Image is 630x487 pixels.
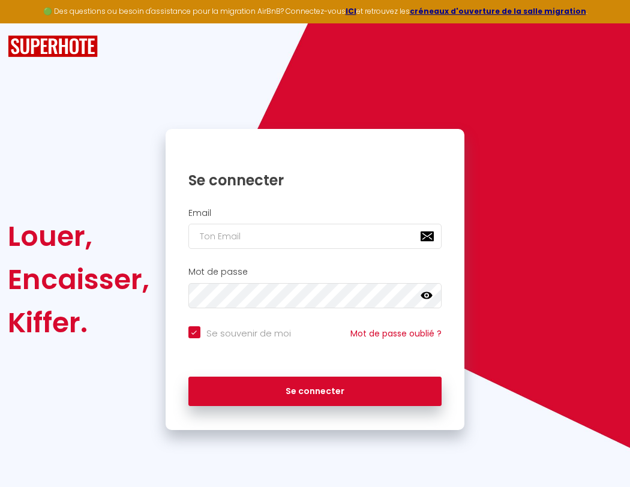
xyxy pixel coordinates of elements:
[188,377,442,407] button: Se connecter
[410,6,586,16] a: créneaux d'ouverture de la salle migration
[8,301,149,344] div: Kiffer.
[188,267,442,277] h2: Mot de passe
[188,224,442,249] input: Ton Email
[346,6,356,16] a: ICI
[8,35,98,58] img: SuperHote logo
[188,171,442,190] h1: Se connecter
[350,327,442,339] a: Mot de passe oublié ?
[188,208,442,218] h2: Email
[8,258,149,301] div: Encaisser,
[8,215,149,258] div: Louer,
